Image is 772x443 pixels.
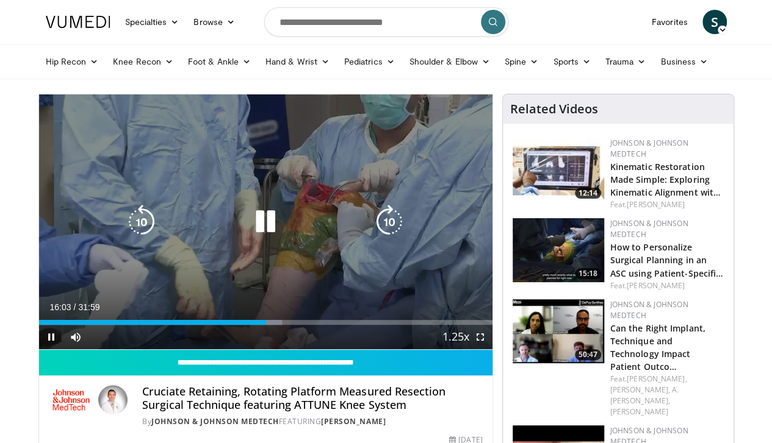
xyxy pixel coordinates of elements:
a: [PERSON_NAME] [627,280,685,291]
div: By FEATURING [142,416,482,427]
span: 50:47 [575,349,601,360]
img: b5400aea-374e-4711-be01-d494341b958b.png.150x105_q85_crop-smart_upscale.png [513,299,604,363]
a: Knee Recon [106,49,181,74]
a: Sports [546,49,598,74]
div: Feat. [610,374,724,417]
video-js: Video Player [39,94,492,350]
img: d2f1f5c7-4d42-4b3c-8b00-625fa3d8e1f2.150x105_q85_crop-smart_upscale.jpg [513,138,604,202]
a: Johnson & Johnson MedTech [610,218,688,239]
h4: Related Videos [510,102,598,116]
a: [PERSON_NAME], [610,385,670,395]
a: Pediatrics [337,49,402,74]
a: [PERSON_NAME] [610,406,668,417]
a: S [702,10,727,34]
span: / [74,302,76,312]
div: Feat. [610,280,724,291]
a: Browse [186,10,242,34]
a: Hand & Wrist [258,49,337,74]
img: VuMedi Logo [46,16,110,28]
a: 15:18 [513,218,604,282]
a: [PERSON_NAME], [627,374,687,384]
a: [PERSON_NAME] [627,199,685,210]
a: 12:14 [513,138,604,202]
button: Pause [39,325,63,349]
div: Progress Bar [39,320,492,325]
a: Business [653,49,715,74]
img: Avatar [98,385,128,414]
div: Feat. [610,199,724,210]
a: Can the Right Implant, Technique and Technology Impact Patient Outco… [610,322,705,372]
img: Johnson & Johnson MedTech [49,385,94,414]
button: Fullscreen [468,325,492,349]
span: 15:18 [575,268,601,279]
a: Johnson & Johnson MedTech [610,299,688,321]
input: Search topics, interventions [264,7,508,37]
a: 50:47 [513,299,604,363]
a: Spine [497,49,546,74]
a: Johnson & Johnson MedTech [610,138,688,159]
button: Mute [63,325,88,349]
a: Specialties [118,10,187,34]
a: Foot & Ankle [181,49,258,74]
span: 12:14 [575,188,601,199]
img: 472a121b-35d4-4ec2-8229-75e8a36cd89a.150x105_q85_crop-smart_upscale.jpg [513,218,604,282]
a: Favorites [644,10,695,34]
a: [PERSON_NAME] [321,416,386,427]
a: Shoulder & Elbow [402,49,497,74]
a: A. [PERSON_NAME], [610,385,679,406]
span: 16:03 [50,302,71,312]
a: Trauma [598,49,654,74]
a: Hip Recon [38,49,106,74]
a: Kinematic Restoration Made Simple: Exploring Kinematic Alignment wit… [610,161,721,198]
button: Playback Rate [444,325,468,349]
h4: Cruciate Retaining, Rotating Platform Measured Resection Surgical Technique featuring ATTUNE Knee... [142,385,482,411]
a: How to Personalize Surgical Planning in an ASC using Patient-Specifi… [610,241,724,278]
span: 31:59 [78,302,99,312]
a: Johnson & Johnson MedTech [151,416,279,427]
